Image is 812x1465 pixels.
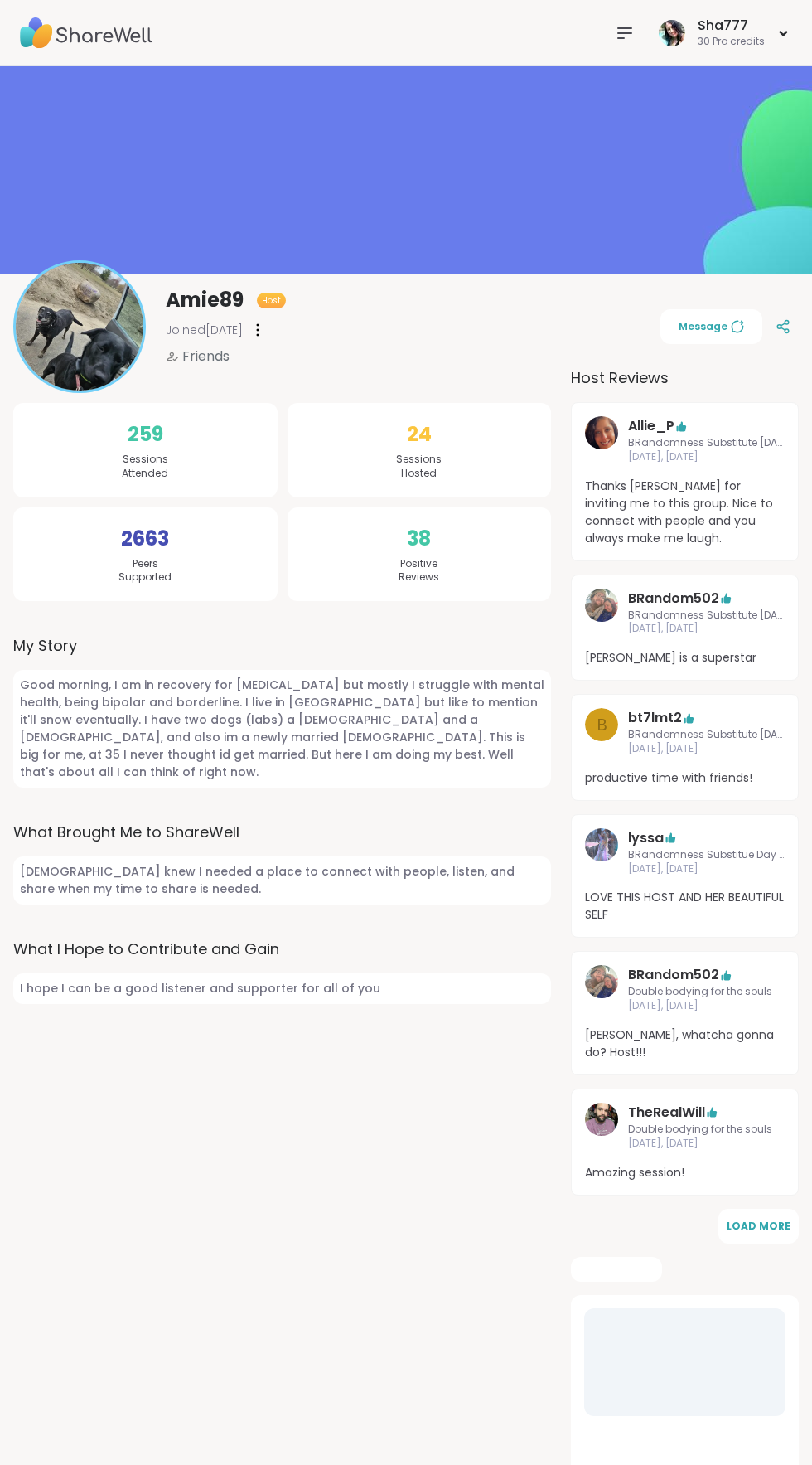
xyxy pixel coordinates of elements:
span: [DATE], [DATE] [628,862,785,876]
span: [DEMOGRAPHIC_DATA] knew I needed a place to connect with people, listen, and share when my time t... [13,856,551,905]
span: Sessions Hosted [396,453,442,481]
span: BRandomness Substitute [DATE] - Open Forum [628,436,785,450]
span: [DATE], [DATE] [628,999,772,1013]
span: BRandomness Substitue Day - Open Forum [628,848,785,862]
a: TheRealWill [628,1103,705,1123]
span: Friends [182,347,230,366]
span: [DATE], [DATE] [628,742,785,756]
img: TheRealWill [585,1103,618,1136]
img: BRandom502 [585,589,618,622]
span: Load More [727,1219,790,1233]
img: ShareWell Nav Logo [20,4,152,62]
span: Joined [DATE] [166,322,243,338]
span: BRandomness Substitute [DATE] - Open Forum [628,609,785,623]
a: BRandom502 [628,589,719,609]
span: [DATE], [DATE] [628,622,785,636]
span: Positive Reviews [399,557,439,585]
span: Sessions Attended [122,453,168,481]
a: TheRealWill [585,1103,618,1151]
span: [PERSON_NAME], whatcha gonna do? Host!!! [585,1026,785,1061]
label: My Story [13,634,551,657]
span: Thanks [PERSON_NAME] for inviting me to this group. Nice to connect with people and you always ma... [585,478,785,547]
span: 259 [128,420,163,449]
span: BRandomness Substitute [DATE] - Open Forum [628,728,785,742]
span: Message [679,319,744,334]
span: Peers Supported [118,557,172,585]
span: Good morning, I am in recovery for [MEDICAL_DATA] but mostly I struggle with mental health, being... [13,670,551,788]
span: Double bodying for the souls [628,1123,772,1137]
img: BRandom502 [585,965,618,998]
span: Double bodying for the souls [628,985,772,999]
div: Sha777 [698,17,765,35]
img: Amie89 [16,263,143,391]
a: Allie_P [628,416,674,436]
span: [DATE], [DATE] [628,450,785,464]
span: productive time with friends! [585,769,785,787]
a: bt7lmt2 [628,708,682,728]
a: BRandom502 [628,965,719,985]
button: Message [660,309,762,344]
span: [PERSON_NAME] is a superstar [585,649,785,667]
span: Amie89 [166,287,244,313]
span: [DATE], [DATE] [628,1137,772,1151]
span: Amazing session! [585,1164,785,1181]
span: LOVE THIS HOST AND HER BEAUTIFUL SELF [585,889,785,924]
img: lyssa [585,828,618,861]
span: 2663 [121,524,169,554]
a: lyssa [585,828,618,876]
span: I hope I can be a good listener and supporter for all of you [13,973,551,1004]
label: What Brought Me to ShareWell [13,821,551,843]
a: Allie_P [585,416,618,464]
a: b [585,708,618,756]
label: What I Hope to Contribute and Gain [13,938,551,960]
a: BRandom502 [585,589,618,637]
a: BRandom502 [585,965,618,1013]
a: lyssa [628,828,664,848]
img: Allie_P [585,416,618,449]
span: 24 [407,420,432,449]
span: b [597,712,607,737]
img: Sha777 [659,20,685,46]
button: Load More [718,1209,799,1244]
span: 38 [407,524,431,554]
span: Host [262,294,281,307]
div: 30 Pro credits [698,35,765,49]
